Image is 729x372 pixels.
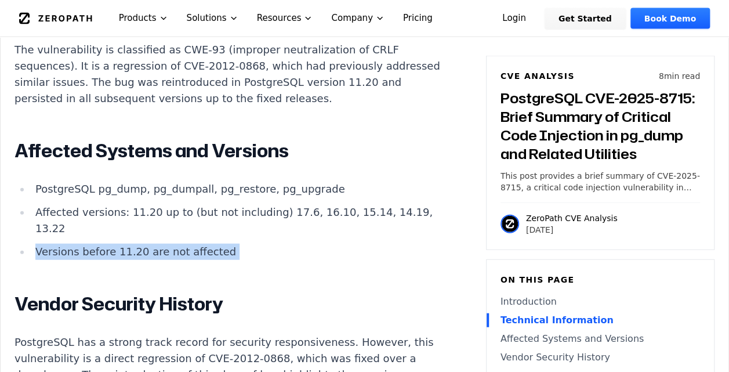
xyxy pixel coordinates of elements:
a: Technical Information [500,313,700,327]
li: Affected versions: 11.20 up to (but not including) 17.6, 16.10, 15.14, 14.19, 13.22 [31,204,446,237]
p: [DATE] [526,224,618,236]
img: ZeroPath CVE Analysis [500,215,519,233]
p: This post provides a brief summary of CVE-2025-8715, a critical code injection vulnerability in P... [500,170,700,193]
h2: Vendor Security History [14,292,446,316]
h6: CVE Analysis [500,70,575,82]
a: Vendor Security History [500,351,700,364]
a: Login [488,8,540,29]
p: 8 min read [659,70,700,82]
h6: On this page [500,274,700,286]
a: Affected Systems and Versions [500,332,700,346]
p: The vulnerability is classified as CWE-93 (improper neutralization of CRLF sequences). It is a re... [14,42,446,107]
a: Book Demo [630,8,710,29]
li: Versions before 11.20 are not affected [31,244,446,260]
h2: Affected Systems and Versions [14,139,446,162]
h3: PostgreSQL CVE-2025-8715: Brief Summary of Critical Code Injection in pg_dump and Related Utilities [500,89,700,163]
li: PostgreSQL pg_dump, pg_dumpall, pg_restore, pg_upgrade [31,181,446,197]
p: ZeroPath CVE Analysis [526,212,618,224]
a: Introduction [500,295,700,309]
a: Get Started [545,8,626,29]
